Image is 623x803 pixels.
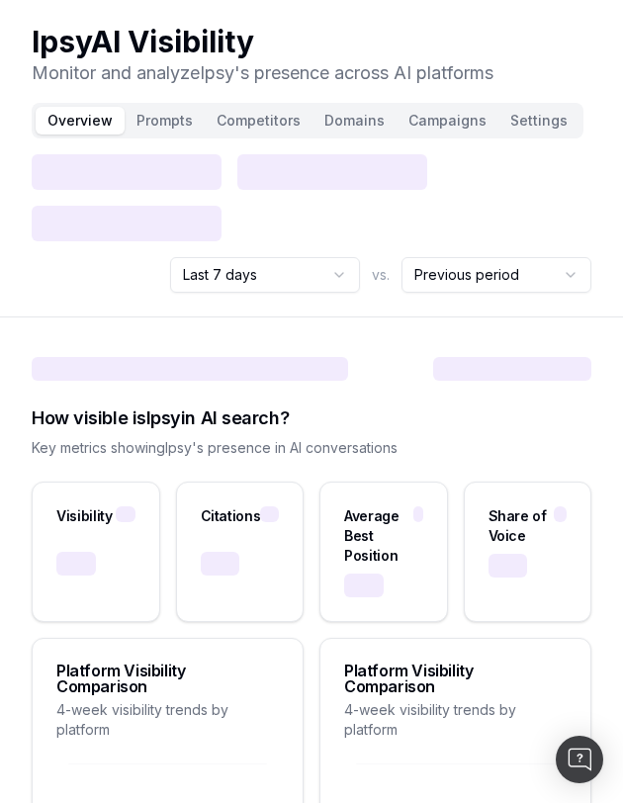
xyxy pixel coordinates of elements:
button: Competitors [205,107,312,134]
div: Platform Visibility Comparison [56,663,279,694]
div: Average Best Position [344,506,413,566]
div: 4-week visibility trends by platform [56,700,279,740]
div: Platform Visibility Comparison [344,663,567,694]
button: Campaigns [397,107,498,134]
div: 4-week visibility trends by platform [344,700,567,740]
p: Monitor and analyze Ipsy 's presence across AI platforms [32,59,493,87]
button: Overview [36,107,125,134]
button: Domains [312,107,397,134]
button: Settings [498,107,579,134]
div: Open Intercom Messenger [556,736,603,783]
h1: Ipsy AI Visibility [32,24,493,59]
div: Key metrics showing Ipsy 's presence in AI conversations [32,438,591,458]
div: Share of Voice [489,506,554,546]
button: Prompts [125,107,205,134]
div: How visible is Ipsy in AI search? [32,404,591,432]
div: Citations [201,506,261,526]
div: Visibility [56,506,113,526]
span: vs. [372,265,390,285]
